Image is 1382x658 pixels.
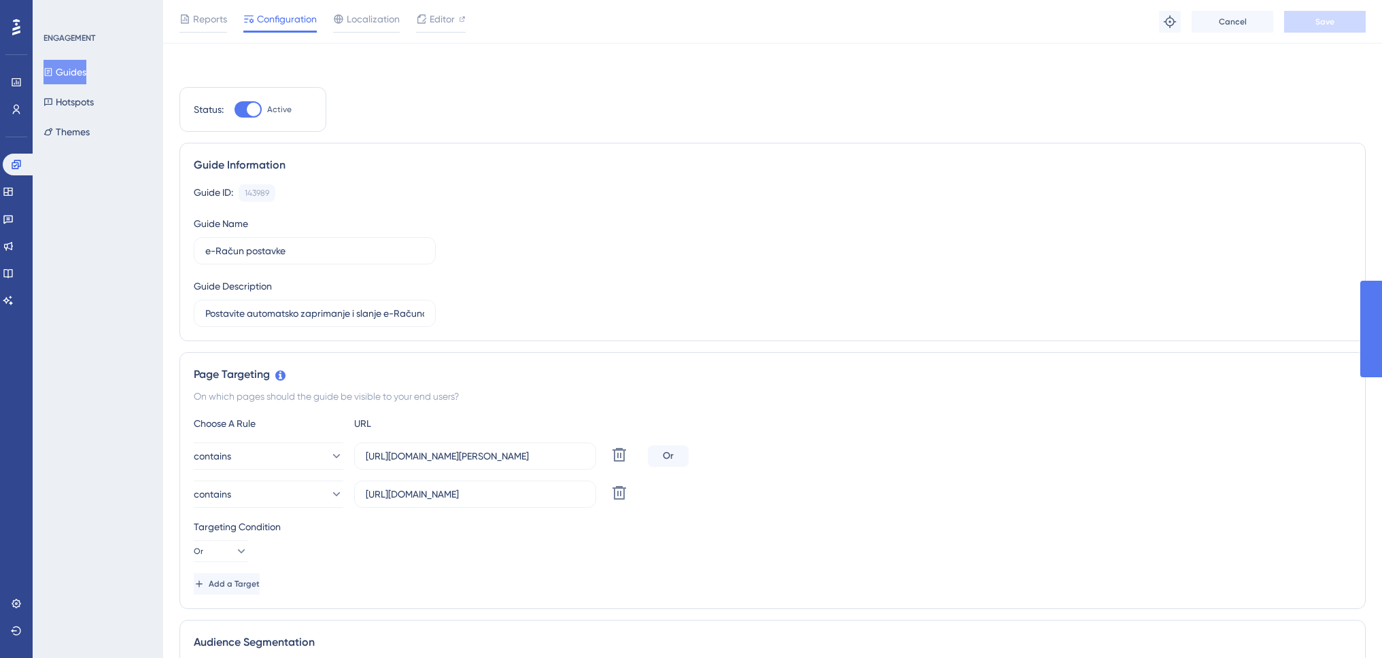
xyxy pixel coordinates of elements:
[648,445,689,467] div: Or
[194,415,343,432] div: Choose A Rule
[354,415,504,432] div: URL
[194,540,248,562] button: Or
[194,278,272,294] div: Guide Description
[1284,11,1366,33] button: Save
[194,481,343,508] button: contains
[245,188,269,198] div: 143989
[44,120,90,144] button: Themes
[194,366,1351,383] div: Page Targeting
[194,634,1351,651] div: Audience Segmentation
[194,519,1351,535] div: Targeting Condition
[366,487,585,502] input: yourwebsite.com/path
[205,243,424,258] input: Type your Guide’s Name here
[194,448,231,464] span: contains
[1325,604,1366,645] iframe: UserGuiding AI Assistant Launcher
[257,11,317,27] span: Configuration
[1315,16,1334,27] span: Save
[267,104,292,115] span: Active
[430,11,455,27] span: Editor
[194,157,1351,173] div: Guide Information
[194,101,224,118] div: Status:
[193,11,227,27] span: Reports
[194,184,233,202] div: Guide ID:
[194,486,231,502] span: contains
[44,33,95,44] div: ENGAGEMENT
[194,215,248,232] div: Guide Name
[194,573,260,595] button: Add a Target
[44,60,86,84] button: Guides
[209,578,260,589] span: Add a Target
[44,90,94,114] button: Hotspots
[205,306,424,321] input: Type your Guide’s Description here
[194,443,343,470] button: contains
[1192,11,1273,33] button: Cancel
[194,546,203,557] span: Or
[347,11,400,27] span: Localization
[1219,16,1247,27] span: Cancel
[194,388,1351,404] div: On which pages should the guide be visible to your end users?
[366,449,585,464] input: yourwebsite.com/path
